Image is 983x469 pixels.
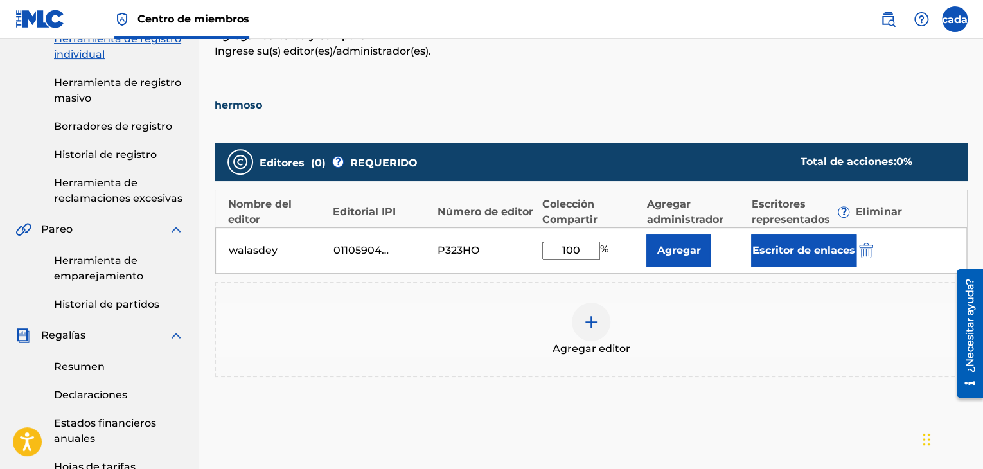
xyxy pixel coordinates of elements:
[583,314,599,330] img: agregar
[54,177,182,204] font: Herramienta de reclamaciones excesivas
[896,155,903,168] font: 0
[54,387,184,403] a: Declaraciones
[333,206,396,218] font: Editorial IPI
[54,254,143,282] font: Herramienta de emparejamiento
[542,198,598,226] font: Colección Compartir
[903,155,912,168] font: %
[600,243,608,255] font: %
[880,12,896,27] img: buscar
[54,76,181,104] font: Herramienta de registro masivo
[54,417,156,445] font: Estados financieros anuales
[41,223,73,235] font: Pareo
[54,297,184,312] a: Historial de partidos
[752,244,855,256] font: Escritor de enlaces
[335,155,341,168] font: ?
[908,6,934,32] div: Ayuda
[923,420,930,459] div: Arrastrar
[54,253,184,284] a: Herramienta de emparejamiento
[41,329,85,341] font: Regalías
[15,222,31,237] img: Pareo
[646,234,711,267] button: Agregar
[657,244,700,256] font: Agregar
[947,265,983,403] iframe: Centro de recursos
[54,416,184,447] a: Estados financieros anuales
[233,154,248,170] img: editores
[919,407,983,469] iframe: Widget de chat
[54,31,184,62] a: Herramienta de registro individual
[54,389,127,401] font: Declaraciones
[942,6,968,32] div: Menú de usuario
[54,148,157,161] font: Historial de registro
[54,75,184,106] a: Herramienta de registro masivo
[168,328,184,343] img: expandir
[137,13,249,25] font: Centro de miembros
[856,206,901,218] font: Eliminar
[215,99,262,111] font: hermoso
[646,198,723,226] font: Agregar administrador
[841,206,847,218] font: ?
[751,234,856,267] button: Escritor de enlaces
[15,328,31,343] img: Regalías
[54,119,184,134] a: Borradores de registro
[54,360,105,373] font: Resumen
[54,147,184,163] a: Historial de registro
[553,342,630,355] font: Agregar editor
[875,6,901,32] a: Búsqueda pública
[322,157,326,169] font: )
[801,155,896,168] font: Total de acciones:
[114,12,130,27] img: Titular de los derechos superior
[54,175,184,206] a: Herramienta de reclamaciones excesivas
[54,120,172,132] font: Borradores de registro
[15,10,65,28] img: Logotipo del MLC
[914,12,929,27] img: ayuda
[215,45,431,57] font: Ingrese su(s) editor(es)/administrador(es).
[54,359,184,375] a: Resumen
[311,157,315,169] font: (
[350,157,418,169] font: REQUERIDO
[942,13,968,26] font: cada
[260,157,305,169] font: Editores
[751,198,829,226] font: Escritores representados
[168,222,184,237] img: expandir
[859,243,873,258] img: 12a2ab48e56ec057fbd8.svg
[54,298,159,310] font: Historial de partidos
[315,157,322,169] font: 0
[228,198,292,226] font: Nombre del editor
[438,206,533,218] font: Número de editor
